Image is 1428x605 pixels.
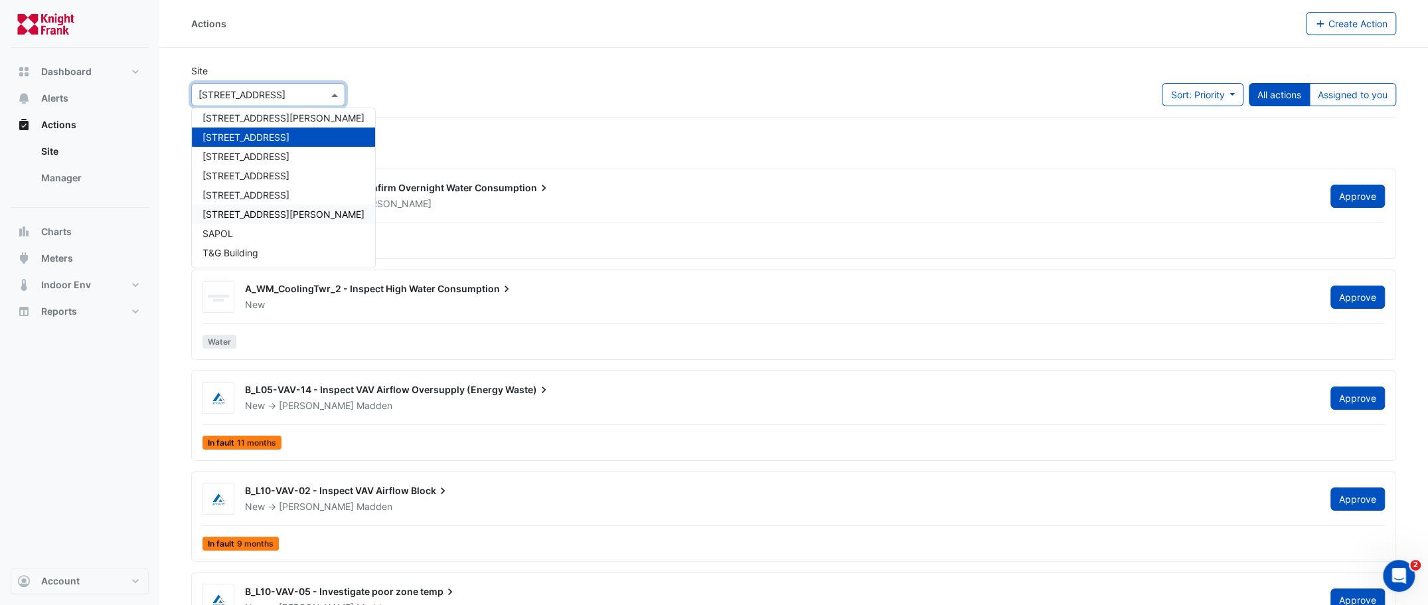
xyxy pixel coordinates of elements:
button: Approve [1330,185,1385,208]
span: [PERSON_NAME] [279,400,354,411]
span: A_WM_CoolingTwr_2 - Inspect High Water [245,283,436,294]
span: Sort: Priority [1170,89,1224,100]
span: SAPOL [202,228,233,239]
span: [PERSON_NAME] [357,197,432,211]
iframe: Intercom live chat [1383,560,1415,592]
span: B_L05-VAV-14 - Inspect VAV Airflow Oversupply (Energy [245,384,503,395]
button: Sort: Priority [1162,83,1243,106]
span: Meters [41,252,73,265]
span: Alerts [41,92,68,105]
span: 2 [1410,560,1421,570]
span: In fault [202,436,281,450]
div: Actions [11,138,149,197]
span: [STREET_ADDRESS] [202,151,289,162]
span: [STREET_ADDRESS] [202,170,289,181]
img: Airmaster Australia [203,493,234,506]
span: Indoor Env [41,278,91,292]
button: Assigned to you [1309,83,1396,106]
span: Madden [357,500,392,513]
span: [STREET_ADDRESS] [202,131,289,143]
button: Create Action [1306,12,1397,35]
button: Alerts [11,85,149,112]
span: Account [41,574,80,588]
span: Waste) [505,383,550,396]
button: Reports [11,298,149,325]
button: Approve [1330,387,1385,410]
span: New [245,501,265,512]
button: Actions [11,112,149,138]
span: Block [411,484,449,497]
span: Approve [1339,392,1376,404]
app-icon: Actions [17,118,31,131]
span: Madden [357,399,392,412]
span: B_L10-VAV-02 - Inspect VAV Airflow [245,485,409,496]
span: [PERSON_NAME] [279,501,354,512]
span: Actions [41,118,76,131]
button: Account [11,568,149,594]
span: New [245,299,265,310]
button: All actions [1249,83,1310,106]
span: -> [268,400,276,411]
span: Create Action [1328,18,1388,29]
img: Company Logo [16,11,76,37]
span: [STREET_ADDRESS][PERSON_NAME] [202,112,364,124]
span: 11 months [237,439,276,447]
span: [STREET_ADDRESS][PERSON_NAME] [202,209,364,220]
span: Approve [1339,191,1376,202]
app-icon: Dashboard [17,65,31,78]
a: Manager [31,165,149,191]
button: Approve [1330,487,1385,511]
label: Site [191,64,208,78]
span: Approve [1339,292,1376,303]
button: Approve [1330,286,1385,309]
span: -> [268,501,276,512]
app-icon: Alerts [17,92,31,105]
ng-dropdown-panel: Options list [191,108,376,268]
span: temp [420,585,457,598]
span: 9 months [237,540,274,548]
span: Approve [1339,493,1376,505]
app-icon: Charts [17,225,31,238]
span: In fault [202,537,279,551]
span: Consumption [475,181,550,195]
span: T&G Building [202,247,258,258]
button: Indoor Env [11,272,149,298]
img: Airmaster Australia [203,392,234,405]
span: Reports [41,305,77,318]
span: [STREET_ADDRESS] [202,189,289,201]
div: Actions [191,17,226,31]
span: Charts [41,225,72,238]
span: Consumption [437,282,513,296]
app-icon: Meters [17,252,31,265]
app-icon: Indoor Env [17,278,31,292]
app-icon: Reports [17,305,31,318]
button: Meters [11,245,149,272]
button: Charts [11,218,149,245]
span: Water [202,335,236,349]
a: Site [31,138,149,165]
span: Dashboard [41,65,92,78]
span: B_L10-VAV-05 - Investigate poor zone [245,586,418,597]
button: Dashboard [11,58,149,85]
span: New [245,400,265,411]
